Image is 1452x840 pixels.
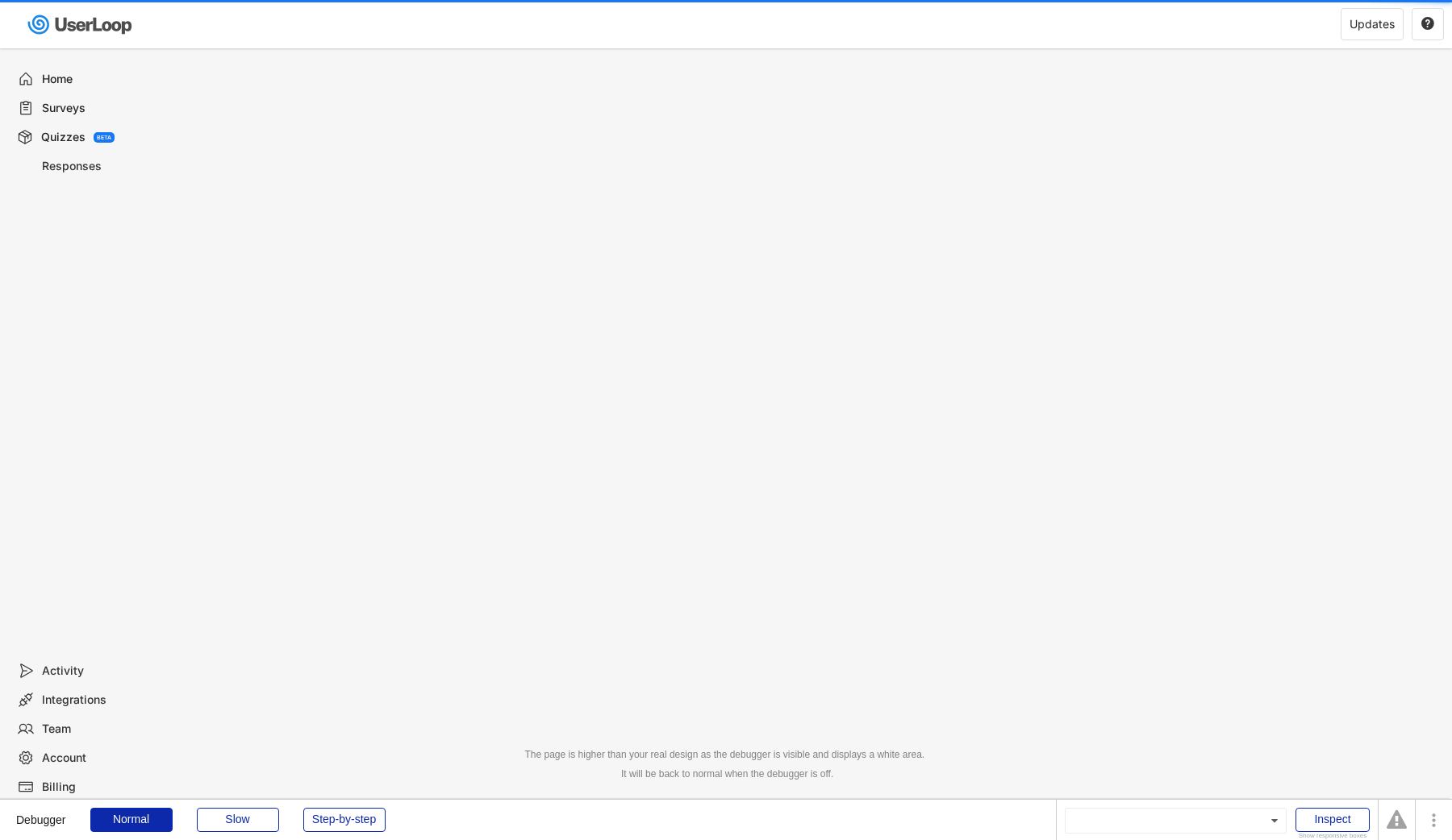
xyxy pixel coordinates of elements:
[42,101,148,116] div: Surveys
[42,692,148,708] div: Integrations
[24,8,138,41] img: userloop-logo-01.svg
[90,808,173,832] div: Normal
[303,808,386,832] div: Step-by-step
[42,159,148,174] div: Responses
[42,72,148,87] div: Home
[1296,833,1370,839] div: Show responsive boxes
[97,135,111,140] div: BETA
[1421,16,1434,31] text: 
[42,721,148,737] div: Team
[42,663,148,679] div: Activity
[1296,808,1370,832] div: Inspect
[42,751,148,766] div: Account
[41,130,86,145] div: Quizzes
[1421,17,1435,31] button: 
[42,780,148,795] div: Billing
[16,800,66,825] div: Debugger
[197,808,279,832] div: Slow
[1350,19,1395,30] div: Updates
